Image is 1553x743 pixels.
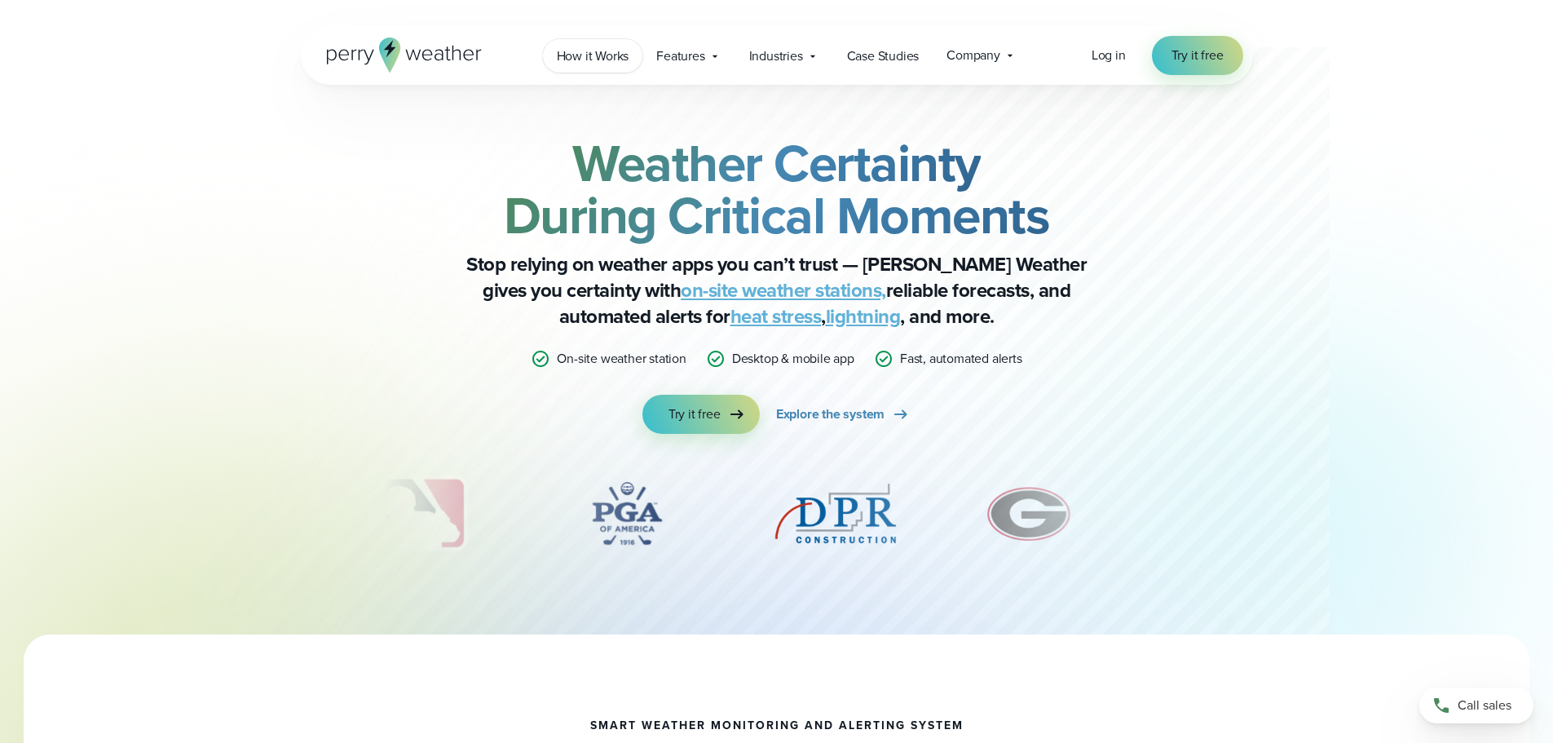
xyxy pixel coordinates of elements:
h1: smart weather monitoring and alerting system [590,719,964,732]
p: Stop relying on weather apps you can’t trust — [PERSON_NAME] Weather gives you certainty with rel... [451,251,1103,329]
a: Try it free [642,395,760,434]
span: How it Works [557,46,629,66]
div: 3 of 12 [311,473,483,555]
p: Desktop & mobile app [732,349,854,369]
span: Explore the system [776,405,885,424]
a: Try it free [1152,36,1243,75]
a: heat stress [730,302,822,331]
img: DPR-Construction.svg [770,473,901,555]
span: Company [946,46,1000,65]
a: Log in [1092,46,1126,65]
p: On-site weather station [557,349,686,369]
a: Explore the system [776,395,911,434]
a: Case Studies [833,39,933,73]
span: Try it free [668,405,721,424]
img: Corona-Norco-Unified-School-District.svg [1158,473,1389,555]
a: on-site weather stations, [681,276,886,305]
a: How it Works [543,39,643,73]
div: slideshow [382,473,1171,563]
img: PGA.svg [562,473,692,555]
span: Features [656,46,704,66]
div: 7 of 12 [1158,473,1389,555]
img: University-of-Georgia.svg [979,473,1079,555]
div: 4 of 12 [562,473,692,555]
a: lightning [826,302,901,331]
div: 6 of 12 [979,473,1079,555]
span: Log in [1092,46,1126,64]
img: MLB.svg [311,473,483,555]
span: Try it free [1171,46,1224,65]
span: Call sales [1458,696,1511,715]
span: Case Studies [847,46,920,66]
strong: Weather Certainty During Critical Moments [504,125,1050,254]
p: Fast, automated alerts [900,349,1022,369]
span: Industries [749,46,803,66]
div: 5 of 12 [770,473,901,555]
a: Call sales [1419,688,1533,723]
